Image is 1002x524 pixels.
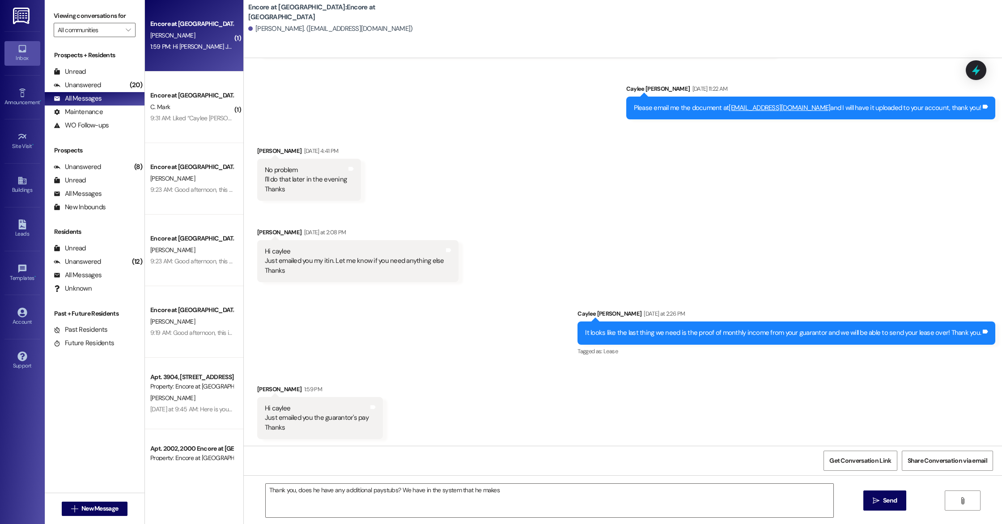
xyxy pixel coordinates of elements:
[729,103,830,112] a: [EMAIL_ADDRESS][DOMAIN_NAME]
[265,165,347,194] div: No problem I'll do that later in the evening Thanks
[4,173,40,197] a: Buildings
[150,394,195,402] span: [PERSON_NAME]
[626,84,996,97] div: Caylee [PERSON_NAME]
[641,309,685,318] div: [DATE] at 2:26 PM
[150,317,195,325] span: [PERSON_NAME]
[32,142,34,148] span: •
[54,80,101,90] div: Unanswered
[824,451,897,471] button: Get Conversation Link
[302,228,346,237] div: [DATE] at 2:08 PM
[40,98,41,104] span: •
[54,94,102,103] div: All Messages
[150,19,233,29] div: Encore at [GEOGRAPHIC_DATA]
[4,217,40,241] a: Leads
[829,456,891,465] span: Get Conversation Link
[54,67,86,76] div: Unread
[150,382,233,391] div: Property: Encore at [GEOGRAPHIC_DATA]
[4,129,40,153] a: Site Visit •
[150,162,233,172] div: Encore at [GEOGRAPHIC_DATA]
[71,505,78,512] i: 
[81,504,118,513] span: New Message
[13,8,31,24] img: ResiDesk Logo
[150,246,195,254] span: [PERSON_NAME]
[54,203,106,212] div: New Inbounds
[54,325,108,334] div: Past Residents
[130,255,144,269] div: (12)
[690,84,728,93] div: [DATE] 11:22 AM
[150,103,170,111] span: C. Mark
[634,103,981,113] div: Please email me the document at and I will have it uploaded to your account, thank you!
[150,174,195,182] span: [PERSON_NAME]
[127,78,144,92] div: (20)
[132,160,144,174] div: (8)
[4,349,40,373] a: Support
[150,31,195,39] span: [PERSON_NAME]
[45,51,144,60] div: Prospects + Residents
[265,247,444,275] div: Hi caylee Just emailed you my itin. Let me know if you need anything else Thanks
[585,328,981,338] div: It looks like the last thing we need is the proof of monthly income from your guarantor and we wi...
[873,497,879,504] i: 
[54,107,103,117] div: Maintenance
[45,227,144,237] div: Residents
[150,91,233,100] div: Encore at [GEOGRAPHIC_DATA]
[150,444,233,453] div: Apt. 2002, 2000 Encore at [GEOGRAPHIC_DATA]
[265,404,369,432] div: Hi caylee Just emailed you the guarantor's pay Thanks
[126,26,131,34] i: 
[4,305,40,329] a: Account
[577,309,995,321] div: Caylee [PERSON_NAME]
[577,345,995,358] div: Tagged as:
[257,228,459,240] div: [PERSON_NAME]
[959,497,966,504] i: 
[150,405,520,413] div: [DATE] at 9:45 AM: Here is your PooPrints preregistration link: [URL][DOMAIN_NAME] (You can alway...
[4,261,40,285] a: Templates •
[883,496,897,505] span: Send
[266,484,833,517] textarea: Thank you, does he have any additional paystubs? We have in the system that he makes
[902,451,993,471] button: Share Conversation via email
[150,42,341,51] div: 1:59 PM: Hi [PERSON_NAME] Just emailed you the guarantor's pay Thanks
[58,23,121,37] input: All communities
[257,385,383,397] div: [PERSON_NAME]
[62,502,128,516] button: New Message
[34,274,36,280] span: •
[603,347,618,355] span: Lease
[248,24,413,34] div: [PERSON_NAME]. ([EMAIL_ADDRESS][DOMAIN_NAME])
[54,284,92,293] div: Unknown
[54,162,101,172] div: Unanswered
[257,146,361,159] div: [PERSON_NAME]
[45,309,144,318] div: Past + Future Residents
[150,453,233,463] div: Property: Encore at [GEOGRAPHIC_DATA]
[54,338,114,348] div: Future Residents
[54,270,102,280] div: All Messages
[54,244,86,253] div: Unread
[302,385,322,394] div: 1:59 PM
[150,372,233,382] div: Apt. 3904, [STREET_ADDRESS]
[45,146,144,155] div: Prospects
[54,189,102,199] div: All Messages
[863,490,907,511] button: Send
[54,121,109,130] div: WO Follow-ups
[54,257,101,266] div: Unanswered
[54,9,136,23] label: Viewing conversations for
[54,176,86,185] div: Unread
[4,41,40,65] a: Inbox
[150,234,233,243] div: Encore at [GEOGRAPHIC_DATA]
[248,3,427,22] b: Encore at [GEOGRAPHIC_DATA]: Encore at [GEOGRAPHIC_DATA]
[302,146,339,156] div: [DATE] 4:41 PM
[150,305,233,315] div: Encore at [GEOGRAPHIC_DATA]
[908,456,987,465] span: Share Conversation via email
